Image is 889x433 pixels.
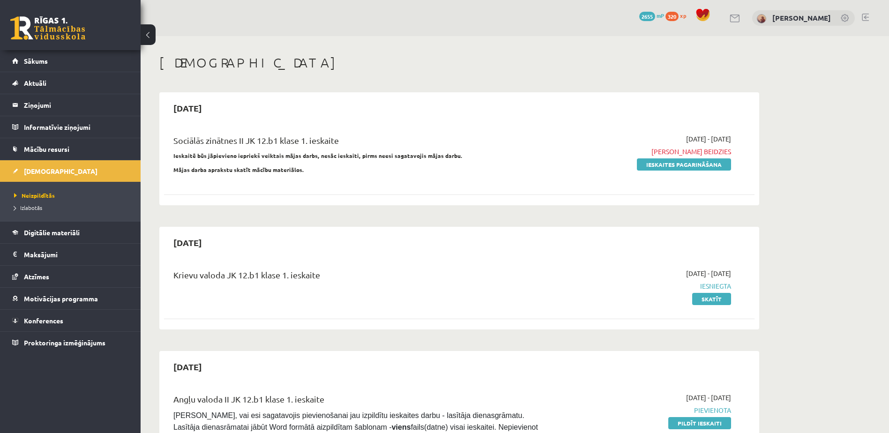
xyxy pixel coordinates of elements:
[12,222,129,243] a: Digitālie materiāli
[10,16,85,40] a: Rīgas 1. Tālmācības vidusskola
[12,72,129,94] a: Aktuāli
[159,55,759,71] h1: [DEMOGRAPHIC_DATA]
[24,94,129,116] legend: Ziņojumi
[24,316,63,325] span: Konferences
[24,244,129,265] legend: Maksājumi
[24,338,105,347] span: Proktoringa izmēģinājums
[173,269,540,286] div: Krievu valoda JK 12.b1 klase 1. ieskaite
[554,405,731,415] span: Pievienota
[686,269,731,278] span: [DATE] - [DATE]
[12,94,129,116] a: Ziņojumi
[637,158,731,171] a: Ieskaites pagarināšana
[12,160,129,182] a: [DEMOGRAPHIC_DATA]
[686,393,731,403] span: [DATE] - [DATE]
[12,138,129,160] a: Mācību resursi
[14,191,131,200] a: Neizpildītās
[554,147,731,157] span: [PERSON_NAME] beidzies
[164,231,211,254] h2: [DATE]
[639,12,664,19] a: 2655 mP
[24,145,69,153] span: Mācību resursi
[12,310,129,331] a: Konferences
[14,204,42,211] span: Izlabotās
[12,332,129,353] a: Proktoringa izmēģinājums
[173,152,463,159] strong: Ieskaitē būs jāpievieno iepriekš veiktais mājas darbs, nesāc ieskaiti, pirms neesi sagatavojis mā...
[164,356,211,378] h2: [DATE]
[24,79,46,87] span: Aktuāli
[12,116,129,138] a: Informatīvie ziņojumi
[680,12,686,19] span: xp
[24,294,98,303] span: Motivācijas programma
[14,192,55,199] span: Neizpildītās
[173,166,304,173] strong: Mājas darba aprakstu skatīt mācību materiālos.
[12,244,129,265] a: Maksājumi
[12,288,129,309] a: Motivācijas programma
[772,13,831,22] a: [PERSON_NAME]
[665,12,691,19] a: 320 xp
[14,203,131,212] a: Izlabotās
[668,417,731,429] a: Pildīt ieskaiti
[12,50,129,72] a: Sākums
[24,57,48,65] span: Sākums
[639,12,655,21] span: 2655
[665,12,679,21] span: 320
[164,97,211,119] h2: [DATE]
[173,134,540,151] div: Sociālās zinātnes II JK 12.b1 klase 1. ieskaite
[24,167,97,175] span: [DEMOGRAPHIC_DATA]
[554,281,731,291] span: Iesniegta
[657,12,664,19] span: mP
[692,293,731,305] a: Skatīt
[757,14,766,23] img: Evija Grasberga
[24,228,80,237] span: Digitālie materiāli
[392,423,411,431] strong: viens
[173,393,540,410] div: Angļu valoda II JK 12.b1 klase 1. ieskaite
[24,272,49,281] span: Atzīmes
[686,134,731,144] span: [DATE] - [DATE]
[24,116,129,138] legend: Informatīvie ziņojumi
[12,266,129,287] a: Atzīmes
